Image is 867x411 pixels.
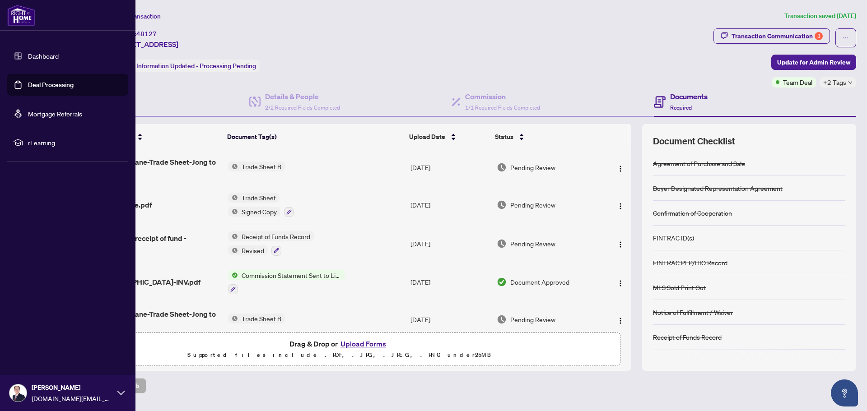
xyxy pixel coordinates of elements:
[843,35,849,41] span: ellipsis
[338,338,389,350] button: Upload Forms
[32,393,113,403] span: [DOMAIN_NAME][EMAIL_ADDRESS][DOMAIN_NAME]
[89,309,221,330] span: 30 Nine Mile Lane-Trade Sheet-Jong to Review.pdf
[112,39,178,50] span: [STREET_ADDRESS]
[732,29,823,43] div: Transaction Communication
[136,62,256,70] span: Information Updated - Processing Pending
[497,277,507,287] img: Document Status
[653,258,727,268] div: FINTRAC PEP/HIO Record
[848,80,853,85] span: down
[510,162,555,172] span: Pending Review
[653,307,733,317] div: Notice of Fulfillment / Waiver
[653,158,745,168] div: Agreement of Purchase and Sale
[238,231,314,241] span: Receipt of Funds Record
[112,60,260,72] div: Status:
[831,379,858,406] button: Open asap
[289,338,389,350] span: Drag & Drop or
[136,30,157,38] span: 48127
[238,162,285,171] span: Trade Sheet B
[713,28,830,44] button: Transaction Communication3
[228,245,238,255] img: Status Icon
[85,124,224,149] th: (16) File Name
[815,32,823,40] div: 3
[617,280,624,287] img: Logo
[771,55,856,70] button: Update for Admin Review
[510,314,555,324] span: Pending Review
[613,160,628,175] button: Logo
[497,239,507,249] img: Document Status
[238,193,280,203] span: Trade Sheet
[265,91,340,102] h4: Details & People
[617,203,624,210] img: Logo
[224,124,406,149] th: Document Tag(s)
[265,104,340,111] span: 2/2 Required Fields Completed
[510,277,569,287] span: Document Approved
[28,138,122,148] span: rLearning
[407,185,493,224] td: [DATE]
[89,157,221,178] span: 30 Nine Mile Lane-Trade Sheet-Jong to Review.pdf
[497,200,507,210] img: Document Status
[497,314,507,324] img: Document Status
[28,52,59,60] a: Dashboard
[228,193,294,217] button: Status IconTrade SheetStatus IconSigned Copy
[465,104,540,111] span: 1/1 Required Fields Completed
[510,239,555,249] span: Pending Review
[495,132,513,142] span: Status
[653,135,735,148] span: Document Checklist
[28,110,82,118] a: Mortgage Referrals
[407,263,493,302] td: [DATE]
[407,224,493,263] td: [DATE]
[653,332,722,342] div: Receipt of Funds Record
[670,91,708,102] h4: Documents
[653,233,694,243] div: FINTRAC ID(s)
[228,270,238,280] img: Status Icon
[112,12,161,20] span: View Transaction
[7,5,35,26] img: logo
[617,165,624,172] img: Logo
[28,81,74,89] a: Deal Processing
[784,11,856,21] article: Transaction saved [DATE]
[238,207,280,217] span: Signed Copy
[238,314,285,323] span: Trade Sheet B
[407,301,493,337] td: [DATE]
[228,314,238,323] img: Status Icon
[228,162,238,171] img: Status Icon
[613,275,628,289] button: Logo
[653,183,783,193] div: Buyer Designated Representation Agreement
[823,77,846,88] span: +2 Tags
[228,162,285,171] button: Status IconTrade Sheet B
[228,231,314,256] button: Status IconReceipt of Funds RecordStatus IconRevised
[228,270,345,295] button: Status IconCommission Statement Sent to Listing Brokerage
[783,77,812,87] span: Team Deal
[238,245,268,255] span: Revised
[407,149,493,185] td: [DATE]
[613,312,628,327] button: Logo
[613,236,628,251] button: Logo
[89,277,200,287] span: 30 [GEOGRAPHIC_DATA]-INV.pdf
[653,282,706,292] div: MLS Sold Print Out
[406,124,491,149] th: Upload Date
[491,124,598,149] th: Status
[228,314,285,323] button: Status IconTrade Sheet B
[32,383,113,393] span: [PERSON_NAME]
[58,332,620,366] span: Drag & Drop orUpload FormsSupported files include .PDF, .JPG, .JPEG, .PNG under25MB
[9,384,27,402] img: Profile Icon
[510,200,555,210] span: Pending Review
[653,208,732,218] div: Confirmation of Cooperation
[228,231,238,241] img: Status Icon
[497,162,507,172] img: Document Status
[670,104,692,111] span: Required
[613,198,628,212] button: Logo
[238,270,345,280] span: Commission Statement Sent to Listing Brokerage
[617,317,624,324] img: Logo
[228,193,238,203] img: Status Icon
[777,55,850,69] span: Update for Admin Review
[89,233,221,254] span: 30 Nine Mile - receipt of fund - revised.pdf
[64,350,615,360] p: Supported files include .PDF, .JPG, .JPEG, .PNG under 25 MB
[617,241,624,248] img: Logo
[409,132,445,142] span: Upload Date
[465,91,540,102] h4: Commission
[228,207,238,217] img: Status Icon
